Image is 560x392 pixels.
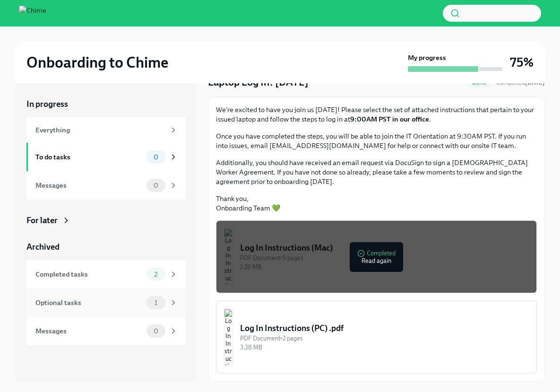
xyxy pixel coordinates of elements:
div: To do tasks [35,152,143,162]
div: Log In Instructions (PC) .pdf [240,322,529,334]
img: Log In Instructions (Mac) [224,228,233,285]
p: Thank you, Onboarding Team 💚 [216,194,537,213]
p: Additionally, you should have received an email request via DocuSign to sign a [DEMOGRAPHIC_DATA]... [216,158,537,186]
strong: [DATE] [525,79,545,86]
h2: Onboarding to Chime [26,53,168,72]
div: Everything [35,125,165,135]
div: 1.29 MB [240,262,529,271]
span: 1 [149,299,163,306]
div: 3.38 MB [240,343,529,352]
a: Optional tasks1 [26,288,185,317]
div: Completed tasks [35,269,143,279]
div: PDF Document • 2 pages [240,334,529,343]
span: 0 [148,328,164,335]
a: Messages0 [26,171,185,200]
img: Log In Instructions (PC) .pdf [224,309,233,366]
div: Messages [35,326,143,336]
h3: 75% [510,54,534,71]
a: Messages0 [26,317,185,345]
strong: My progress [408,53,446,62]
div: Log In Instructions (Mac) [240,242,529,253]
p: We're excited to have you join us [DATE]! Please select the set of attached instructions that per... [216,105,537,124]
a: Everything [26,117,185,143]
span: Completed [496,79,545,86]
p: Once you have completed the steps, you will be able to join the IT Orientation at 9:30AM PST. If ... [216,131,537,150]
a: Completed tasks2 [26,260,185,288]
span: 0 [148,182,164,189]
div: Messages [35,180,143,191]
a: To do tasks0 [26,143,185,171]
span: 0 [148,154,164,161]
img: Chime [19,6,46,21]
button: Log In Instructions (Mac)PDF Document•5 pages1.29 MBCompletedRead again [216,220,537,293]
div: For later [26,215,58,226]
strong: 9:00AM PST in our office [350,115,429,123]
span: 2 [148,271,163,278]
a: In progress [26,98,185,110]
div: Optional tasks [35,297,143,308]
div: PDF Document • 5 pages [240,253,529,262]
a: Archived [26,241,185,253]
a: For later [26,215,185,226]
button: Log In Instructions (PC) .pdfPDF Document•2 pages3.38 MB [216,301,537,374]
